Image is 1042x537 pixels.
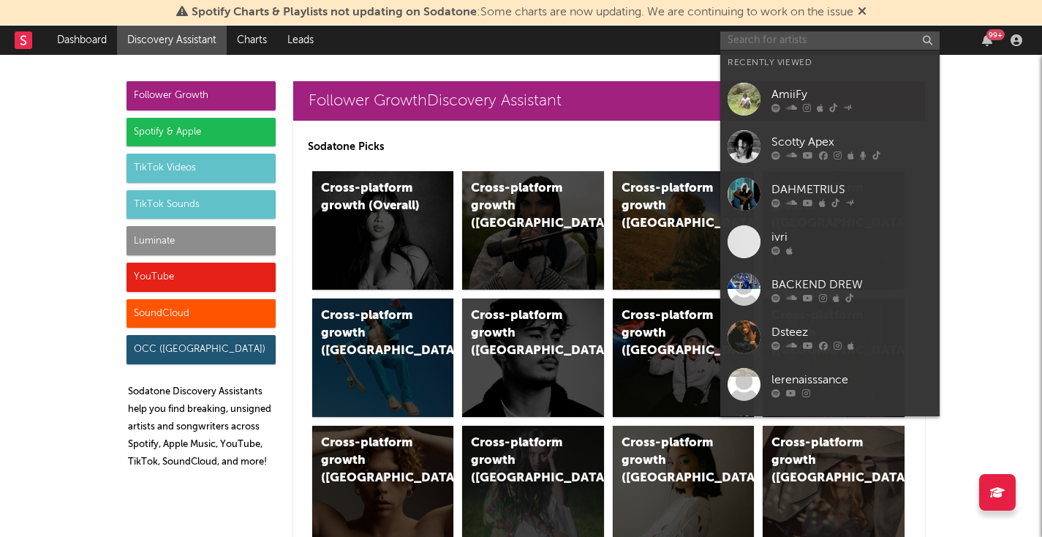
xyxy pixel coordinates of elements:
[858,7,867,18] span: Dismiss
[117,26,227,55] a: Discovery Assistant
[771,86,932,103] div: AmiiFy
[771,228,932,246] div: ivri
[720,123,940,170] a: Scotty Apex
[462,298,604,417] a: Cross-platform growth ([GEOGRAPHIC_DATA])
[321,435,420,487] div: Cross-platform growth ([GEOGRAPHIC_DATA])
[321,180,420,215] div: Cross-platform growth (Overall)
[127,335,276,364] div: OCC ([GEOGRAPHIC_DATA])
[471,180,570,233] div: Cross-platform growth ([GEOGRAPHIC_DATA])
[720,408,940,456] a: RRCayden
[720,31,940,50] input: Search for artists
[293,81,925,121] a: Follower GrowthDiscovery Assistant
[462,171,604,290] a: Cross-platform growth ([GEOGRAPHIC_DATA])
[771,435,871,487] div: Cross-platform growth ([GEOGRAPHIC_DATA])
[720,170,940,218] a: DAHMETRIUS
[227,26,277,55] a: Charts
[471,435,570,487] div: Cross-platform growth ([GEOGRAPHIC_DATA])
[771,181,932,198] div: DAHMETRIUS
[720,218,940,266] a: ivri
[127,154,276,183] div: TikTok Videos
[128,383,276,471] p: Sodatone Discovery Assistants help you find breaking, unsigned artists and songwriters across Spo...
[613,298,755,417] a: Cross-platform growth ([GEOGRAPHIC_DATA]/GSA)
[127,118,276,147] div: Spotify & Apple
[127,263,276,292] div: YouTube
[127,299,276,328] div: SoundCloud
[192,7,853,18] span: : Some charts are now updating. We are continuing to work on the issue
[613,171,755,290] a: Cross-platform growth ([GEOGRAPHIC_DATA])
[47,26,117,55] a: Dashboard
[277,26,324,55] a: Leads
[986,29,1005,40] div: 99 +
[192,7,477,18] span: Spotify Charts & Playlists not updating on Sodatone
[308,138,910,156] p: Sodatone Picks
[312,298,454,417] a: Cross-platform growth ([GEOGRAPHIC_DATA])
[720,361,940,408] a: lerenaisssance
[312,171,454,290] a: Cross-platform growth (Overall)
[622,435,721,487] div: Cross-platform growth ([GEOGRAPHIC_DATA])
[127,190,276,219] div: TikTok Sounds
[720,313,940,361] a: Dsteez
[622,180,721,233] div: Cross-platform growth ([GEOGRAPHIC_DATA])
[127,81,276,110] div: Follower Growth
[771,323,932,341] div: Dsteez
[720,75,940,123] a: AmiiFy
[622,307,721,360] div: Cross-platform growth ([GEOGRAPHIC_DATA]/GSA)
[471,307,570,360] div: Cross-platform growth ([GEOGRAPHIC_DATA])
[771,371,932,388] div: lerenaisssance
[720,266,940,313] a: BACKEND DREW
[982,34,992,46] button: 99+
[321,307,420,360] div: Cross-platform growth ([GEOGRAPHIC_DATA])
[771,276,932,293] div: BACKEND DREW
[771,133,932,151] div: Scotty Apex
[127,226,276,255] div: Luminate
[728,54,932,72] div: Recently Viewed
